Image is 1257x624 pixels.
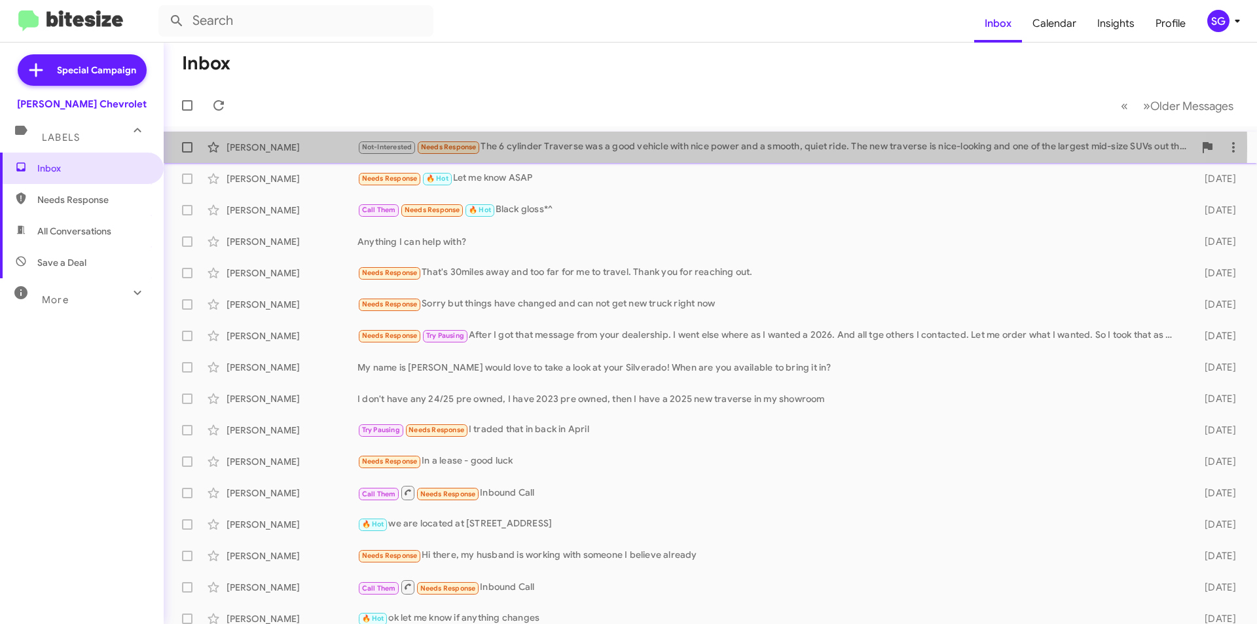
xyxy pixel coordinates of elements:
div: [DATE] [1184,486,1247,500]
span: Not-Interested [362,143,412,151]
span: Needs Response [405,206,460,214]
a: Inbox [974,5,1022,43]
div: Sorry but things have changed and can not get new truck right now [357,297,1184,312]
div: I don't have any 24/25 pre owned, I have 2023 pre owned, then I have a 2025 new traverse in my sh... [357,392,1184,405]
div: [PERSON_NAME] [227,361,357,374]
span: « [1121,98,1128,114]
div: SG [1207,10,1230,32]
span: Needs Response [362,331,418,340]
div: My name is [PERSON_NAME] would love to take a look at your Silverado! When are you available to b... [357,361,1184,374]
input: Search [158,5,433,37]
div: [PERSON_NAME] [227,549,357,562]
div: [PERSON_NAME] [227,141,357,154]
span: Needs Response [362,268,418,277]
div: Anything I can help with? [357,235,1184,248]
div: [DATE] [1184,549,1247,562]
span: Needs Response [362,457,418,466]
div: Inbound Call [357,485,1184,501]
div: Let me know ASAP [357,171,1184,186]
div: Black gloss*^ [357,202,1184,217]
button: SG [1196,10,1243,32]
div: [PERSON_NAME] [227,204,357,217]
span: Save a Deal [37,256,86,269]
div: [DATE] [1184,204,1247,217]
div: [DATE] [1184,266,1247,280]
span: Labels [42,132,80,143]
div: I traded that in back in April [357,422,1184,437]
span: Needs Response [409,426,464,434]
a: Insights [1087,5,1145,43]
a: Profile [1145,5,1196,43]
div: [DATE] [1184,455,1247,468]
div: [PERSON_NAME] [227,518,357,531]
div: [PERSON_NAME] [227,581,357,594]
div: [PERSON_NAME] [227,298,357,311]
div: [PERSON_NAME] [227,235,357,248]
div: [DATE] [1184,518,1247,531]
span: Needs Response [362,551,418,560]
span: Call Them [362,584,396,593]
span: Inbox [37,162,149,175]
div: [PERSON_NAME] [227,424,357,437]
div: we are located at [STREET_ADDRESS] [357,517,1184,532]
span: 🔥 Hot [362,614,384,623]
span: Needs Response [362,174,418,183]
div: In a lease - good luck [357,454,1184,469]
div: [DATE] [1184,361,1247,374]
span: Try Pausing [362,426,400,434]
a: Special Campaign [18,54,147,86]
div: [DATE] [1184,172,1247,185]
span: Try Pausing [426,331,464,340]
span: Special Campaign [57,64,136,77]
span: Needs Response [421,143,477,151]
div: [PERSON_NAME] [227,172,357,185]
div: [DATE] [1184,298,1247,311]
div: [DATE] [1184,329,1247,342]
span: 🔥 Hot [469,206,491,214]
div: [DATE] [1184,392,1247,405]
span: Needs Response [37,193,149,206]
button: Next [1135,92,1241,119]
span: Needs Response [420,490,476,498]
a: Calendar [1022,5,1087,43]
span: Call Them [362,490,396,498]
span: Needs Response [362,300,418,308]
div: [DATE] [1184,424,1247,437]
div: Hi there, my husband is working with someone I believe already [357,548,1184,563]
div: [PERSON_NAME] [227,329,357,342]
div: Inbound Call [357,579,1184,595]
span: 🔥 Hot [362,520,384,528]
div: [DATE] [1184,235,1247,248]
div: The 6 cylinder Traverse was a good vehicle with nice power and a smooth, quiet ride. The new trav... [357,139,1194,155]
button: Previous [1113,92,1136,119]
nav: Page navigation example [1114,92,1241,119]
div: [PERSON_NAME] [227,392,357,405]
div: After I got that message from your dealership. I went else where as I wanted a 2026. And all tge ... [357,328,1184,343]
h1: Inbox [182,53,230,74]
div: [PERSON_NAME] [227,455,357,468]
div: [PERSON_NAME] [227,486,357,500]
span: Call Them [362,206,396,214]
div: [DATE] [1184,581,1247,594]
div: [PERSON_NAME] [227,266,357,280]
span: Older Messages [1150,99,1233,113]
div: That's 30miles away and too far for me to travel. Thank you for reaching out. [357,265,1184,280]
span: All Conversations [37,225,111,238]
div: [PERSON_NAME] Chevrolet [17,98,147,111]
span: » [1143,98,1150,114]
span: 🔥 Hot [426,174,448,183]
span: Needs Response [420,584,476,593]
span: More [42,294,69,306]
